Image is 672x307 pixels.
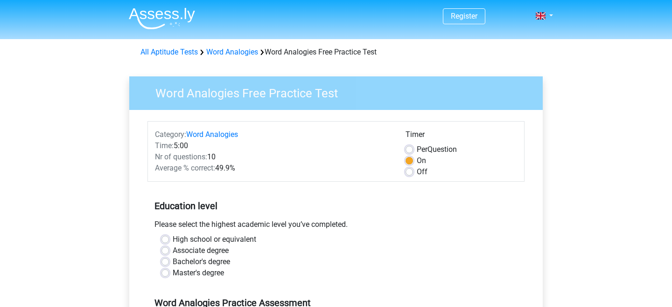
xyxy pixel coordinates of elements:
span: Time: [155,141,174,150]
a: All Aptitude Tests [140,48,198,56]
label: Off [417,166,427,177]
span: Category: [155,130,186,139]
label: Associate degree [173,245,229,256]
div: 10 [148,151,399,163]
div: Word Analogies Free Practice Test [137,47,535,58]
h5: Education level [154,197,518,215]
div: Timer [406,129,517,144]
img: Assessly [129,7,195,29]
div: 5:00 [148,140,399,151]
span: Average % correct: [155,164,215,172]
a: Word Analogies [186,130,238,139]
label: High school or equivalent [173,234,256,245]
a: Register [451,12,477,20]
label: Question [417,144,457,155]
h3: Word Analogies Free Practice Test [144,82,536,101]
div: 49.9% [148,163,399,174]
span: Nr of questions: [155,152,207,161]
div: Please select the highest academic level you’ve completed. [147,219,525,234]
label: Master's degree [173,267,224,279]
label: On [417,155,426,166]
a: Word Analogies [206,48,258,56]
span: Per [417,145,427,154]
label: Bachelor's degree [173,256,230,267]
